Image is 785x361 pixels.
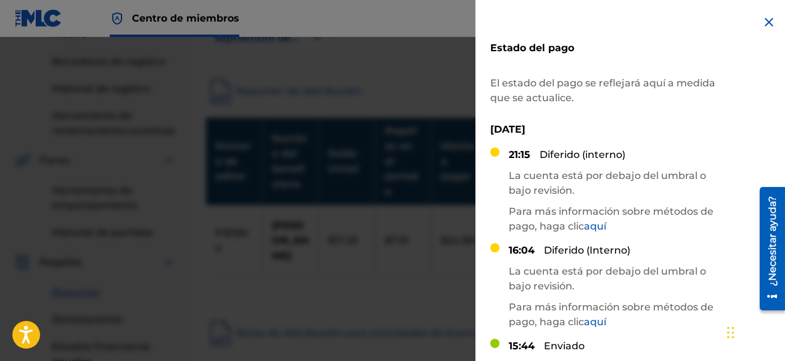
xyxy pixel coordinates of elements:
[584,318,606,327] a: aquí
[544,340,585,352] font: Enviado
[490,123,525,135] font: [DATE]
[584,316,606,328] font: aquí
[490,42,574,54] font: Estado del pago
[509,340,535,352] font: 15:44
[110,11,125,26] img: Titular de los derechos superior
[509,301,713,328] font: Para más información sobre métodos de pago, haga clic
[509,244,535,256] font: 16:04
[723,302,785,361] iframe: Widget de chat
[727,314,734,351] div: Arrastrar
[544,244,630,256] font: Diferido (Interno)
[509,265,706,292] font: La cuenta está por debajo del umbral o bajo revisión.
[584,222,606,231] a: aquí
[509,149,530,160] font: 21:15
[15,9,62,27] img: Logotipo del MLC
[584,220,606,232] font: aquí
[490,77,715,104] font: El estado del pago se reflejará aquí a medida que se actualice.
[509,205,713,232] font: Para más información sobre métodos de pago, haga clic
[509,170,706,196] font: La cuenta está por debajo del umbral o bajo revisión.
[132,12,239,24] font: Centro de miembros
[540,149,625,160] font: Diferido (interno)
[750,183,785,315] iframe: Centro de recursos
